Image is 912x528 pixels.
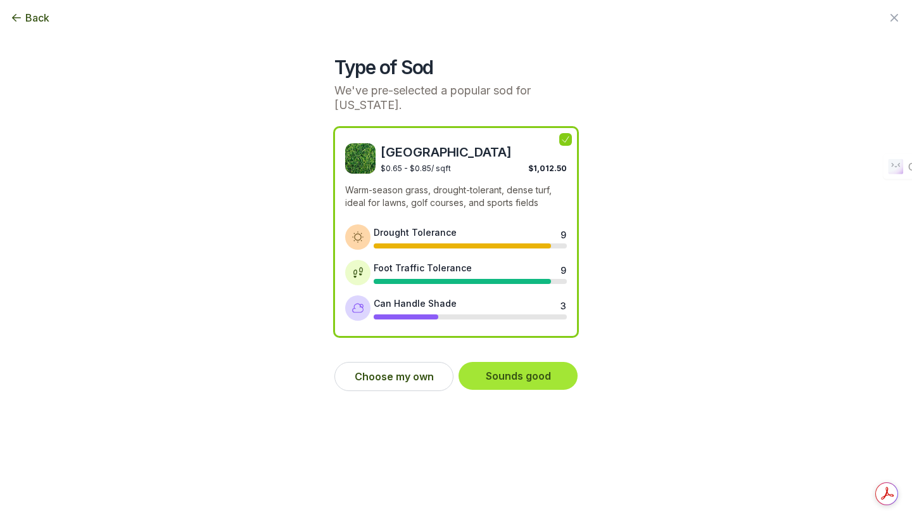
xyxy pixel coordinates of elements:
div: 9 [560,264,566,274]
img: Drought tolerance icon [351,231,364,243]
h2: Type of Sod [334,56,578,79]
button: Back [10,10,49,25]
img: Bermuda sod image [345,143,376,174]
span: [GEOGRAPHIC_DATA] [381,143,567,161]
div: Can Handle Shade [374,297,457,310]
p: Warm-season grass, drought-tolerant, dense turf, ideal for lawns, golf courses, and sports fields [345,184,567,209]
span: $1,012.50 [528,164,567,173]
button: Sounds good [459,362,578,390]
div: 9 [560,228,566,238]
p: We've pre-selected a popular sod for [US_STATE]. [334,84,578,112]
div: Drought Tolerance [374,226,457,239]
button: Choose my own [334,362,453,391]
img: Foot traffic tolerance icon [351,266,364,279]
span: $0.65 - $0.85 / sqft [381,164,451,173]
div: 3 [560,299,566,309]
img: Shade tolerance icon [351,302,364,314]
div: Foot Traffic Tolerance [374,261,472,274]
span: Back [25,10,49,25]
